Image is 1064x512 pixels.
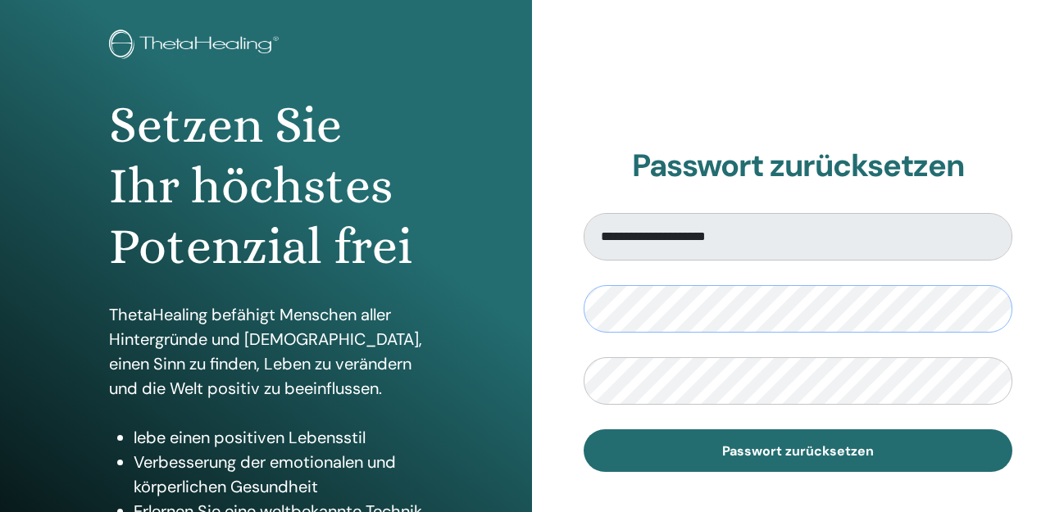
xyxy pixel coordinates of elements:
[722,442,874,460] span: Passwort zurücksetzen
[134,450,423,499] li: Verbesserung der emotionalen und körperlichen Gesundheit
[109,95,423,278] h1: Setzen Sie Ihr höchstes Potenzial frei
[109,302,423,401] p: ThetaHealing befähigt Menschen aller Hintergründe und [DEMOGRAPHIC_DATA], einen Sinn zu finden, L...
[584,147,1012,185] h2: Passwort zurücksetzen
[134,425,423,450] li: lebe einen positiven Lebensstil
[584,429,1012,472] button: Passwort zurücksetzen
